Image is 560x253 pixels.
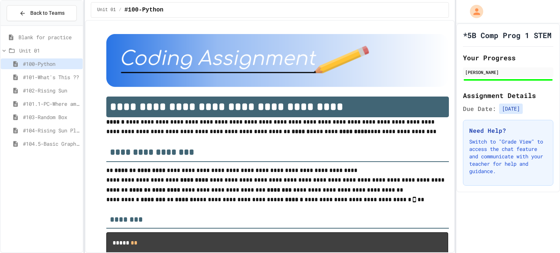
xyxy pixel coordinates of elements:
[7,5,77,21] button: Back to Teams
[463,104,496,113] span: Due Date:
[469,138,547,175] p: Switch to "Grade View" to access the chat feature and communicate with your teacher for help and ...
[19,47,80,54] span: Unit 01
[23,113,80,121] span: #103-Random Box
[462,3,485,20] div: My Account
[23,140,80,148] span: #104.5-Basic Graphics Review
[23,127,80,134] span: #104-Rising Sun Plus
[30,9,65,17] span: Back to Teams
[23,73,80,81] span: #101-What's This ??
[97,7,116,13] span: Unit 01
[469,126,547,135] h3: Need Help?
[499,104,523,114] span: [DATE]
[465,69,551,75] div: [PERSON_NAME]
[463,53,553,63] h2: Your Progress
[119,7,121,13] span: /
[124,6,164,14] span: #100-Python
[463,30,552,40] h1: *5B Comp Prog 1 STEM
[23,100,80,108] span: #101.1-PC-Where am I?
[23,87,80,94] span: #102-Rising Sun
[23,60,80,68] span: #100-Python
[463,90,553,101] h2: Assignment Details
[18,33,80,41] span: Blank for practice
